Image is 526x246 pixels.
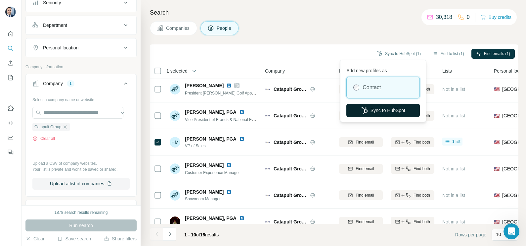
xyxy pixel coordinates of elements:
span: Companies [166,25,190,31]
label: Contact [363,84,381,92]
button: Find email [339,190,383,200]
button: Clear all [32,136,55,142]
span: 16 [200,232,205,237]
span: People [217,25,232,31]
span: Not in a list [442,166,465,171]
span: Find both [414,139,430,145]
span: Catapult Group [274,218,307,225]
span: 🇺🇸 [494,112,500,119]
p: The team can also help [32,8,82,15]
button: Find both [391,164,434,174]
img: Avatar [170,110,180,121]
button: Industry [26,202,136,217]
button: Find both [391,137,434,147]
button: Emoji picker [10,190,16,195]
div: Help [PERSON_NAME] understand how they’re doing: [11,160,103,173]
button: Find emails (1) [471,49,515,59]
span: 🇺🇸 [494,86,500,92]
button: Dashboard [5,132,16,144]
div: Company [43,80,63,87]
img: LinkedIn logo [226,162,232,168]
span: 🇺🇸 [494,192,500,199]
img: Avatar [170,190,180,201]
div: Select a company name or website [32,94,130,103]
img: Logo of Catapult Group [265,221,270,222]
span: Email [339,68,351,74]
a: Source reference 12723852: [82,18,87,23]
button: Search [5,42,16,54]
button: Sync to HubSpot [346,104,420,117]
span: Not in a list [442,193,465,198]
div: FinAI says… [5,80,127,121]
button: Navigate to next page [163,227,176,241]
p: Add new profiles as [346,65,420,74]
div: FinAI says… [5,156,127,177]
p: 10 [496,231,501,238]
button: Find email [339,164,383,174]
img: Logo of Catapult Group [265,168,270,169]
span: Company [265,68,285,74]
img: Avatar [170,84,180,94]
button: Start recording [42,190,47,195]
span: Not in a list [442,219,465,224]
p: Company information [25,64,137,70]
span: of [196,232,200,237]
img: LinkedIn logo [239,215,244,221]
span: Catapult Group [274,165,307,172]
button: Share filters [104,235,137,242]
div: Department [43,22,67,29]
div: Personal location [43,44,78,51]
span: 1 list [452,139,460,145]
button: Department [26,17,136,33]
span: Not in a list [442,87,465,92]
span: Catapult Group [34,124,61,130]
img: Avatar [170,163,180,174]
span: [PERSON_NAME] [185,82,224,89]
p: 0 [467,13,470,21]
span: Territory Sales Manager, [US_STATE] [185,223,251,228]
button: Home [104,3,116,15]
span: 1 - 10 [184,232,196,237]
p: Upload a CSV of company websites. [32,160,130,166]
button: Use Surfe on LinkedIn [5,102,16,114]
button: Upload attachment [31,190,37,195]
img: LinkedIn logo [239,136,244,142]
button: Buy credits [481,13,511,22]
button: Find both [391,217,434,227]
img: LinkedIn logo [226,189,232,195]
button: My lists [5,72,16,84]
img: Logo of Catapult Group [265,88,270,90]
button: Company1 [26,76,136,94]
span: Lists [442,68,452,74]
span: Find both [414,166,430,172]
span: Find both [414,192,430,198]
div: 1 [67,81,74,87]
div: Mobile credits are individual and loaded onto your specific user profile once a paid license is a... [11,27,122,59]
span: 1 selected [166,68,188,74]
span: Find email [356,219,374,225]
button: Feedback [5,146,16,158]
button: Save search [57,235,91,242]
button: Find both [391,190,434,200]
span: VP of Sales [185,143,252,149]
div: 1878 search results remaining [55,210,108,215]
img: Logo of Catapult Group [265,194,270,196]
span: Rows per page [455,231,486,238]
img: LinkedIn logo [239,109,244,115]
button: Enrich CSV [5,57,16,69]
button: Gif picker [21,190,26,195]
span: 🇺🇸 [494,218,500,225]
div: Help [PERSON_NAME] understand how they’re doing: [5,156,109,177]
div: If you still need help with your phone credits issue, I'm here to assist you further. Would you l... [11,84,103,116]
span: [PERSON_NAME], PGA [185,136,237,142]
div: If you still need help with your phone credits issue, I'm here to assist you further. Would you l... [5,80,109,120]
span: Find emails (1) [484,51,510,57]
button: Find email [339,111,383,121]
div: Close [116,3,128,15]
button: Use Surfe API [5,117,16,129]
img: Avatar [170,216,180,227]
span: President [PERSON_NAME] Golf Apparel/Chief Brand Officer Catapult Group [185,90,321,95]
b: Remember: [11,27,41,32]
span: [PERSON_NAME], PGA [185,109,237,115]
span: [PERSON_NAME] [185,189,224,195]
